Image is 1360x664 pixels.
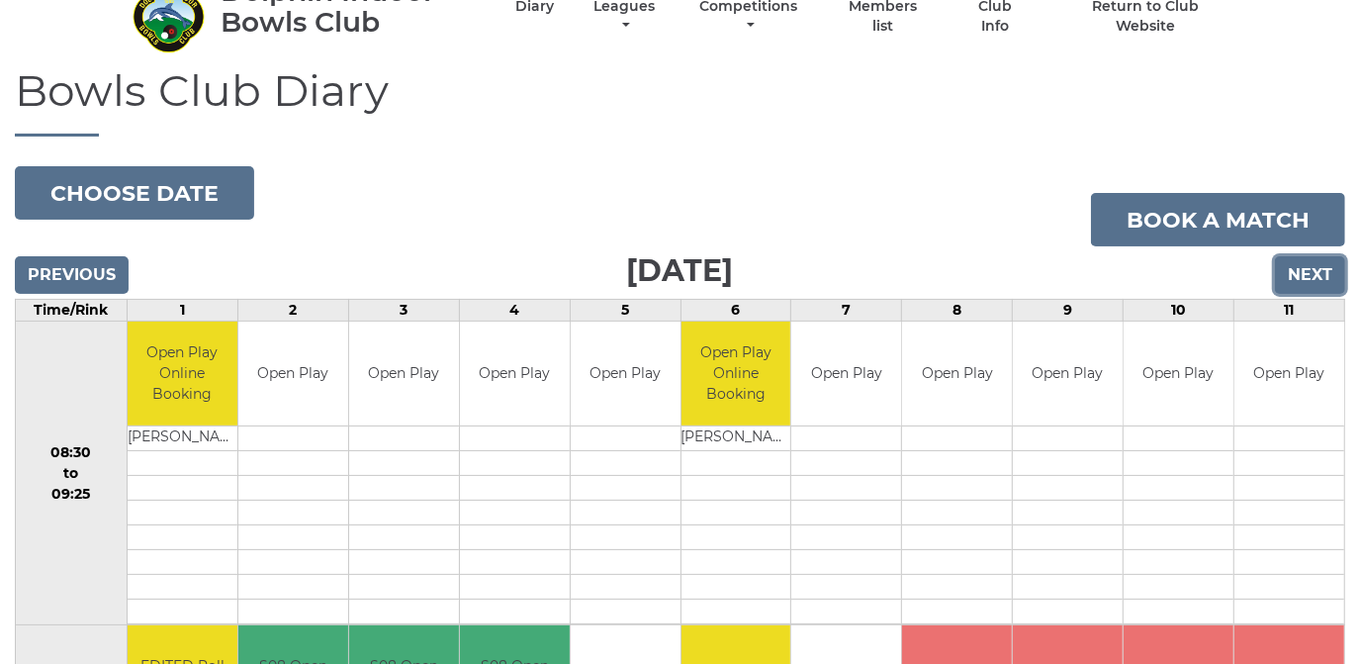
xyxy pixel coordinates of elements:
td: 9 [1013,300,1124,322]
td: 5 [570,300,680,322]
input: Next [1275,256,1345,294]
td: 4 [459,300,570,322]
td: 8 [902,300,1013,322]
td: Open Play Online Booking [681,322,791,426]
td: Open Play [1013,322,1123,426]
td: Open Play [1234,322,1344,426]
td: [PERSON_NAME] [681,426,791,450]
button: Choose date [15,166,254,220]
td: Time/Rink [16,300,128,322]
td: Open Play [238,322,348,426]
h1: Bowls Club Diary [15,66,1345,137]
td: Open Play [791,322,901,426]
a: Book a match [1091,193,1345,246]
td: Open Play [571,322,680,426]
td: Open Play [902,322,1012,426]
input: Previous [15,256,129,294]
td: 1 [127,300,237,322]
td: 08:30 to 09:25 [16,322,128,625]
td: Open Play [1124,322,1233,426]
td: [PERSON_NAME] [128,426,237,450]
td: 10 [1124,300,1234,322]
td: Open Play [460,322,570,426]
td: 3 [348,300,459,322]
td: 2 [237,300,348,322]
td: 11 [1234,300,1345,322]
td: Open Play Online Booking [128,322,237,426]
td: 6 [680,300,791,322]
td: Open Play [349,322,459,426]
td: 7 [791,300,902,322]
